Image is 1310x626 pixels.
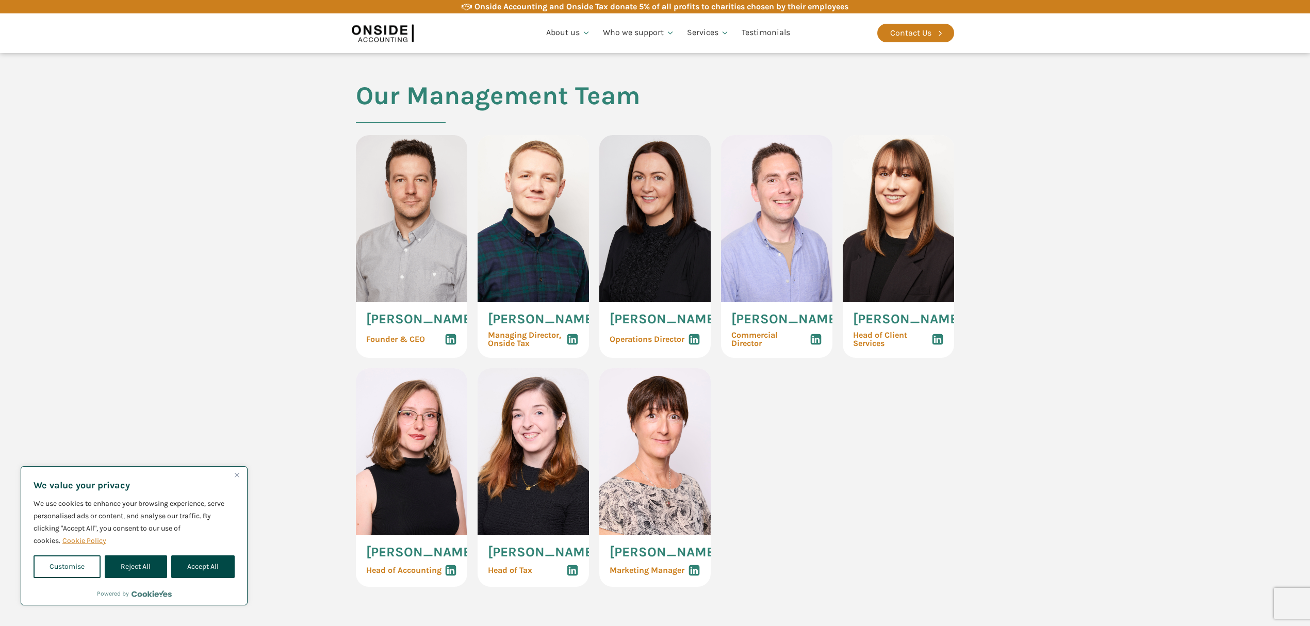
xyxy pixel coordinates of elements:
span: Head of Client Services [853,331,931,348]
div: Contact Us [890,26,931,40]
a: Who we support [597,15,681,51]
a: Contact Us [877,24,954,42]
p: We value your privacy [34,479,235,491]
span: Founder & CEO [366,335,425,343]
span: [PERSON_NAME] [488,312,597,326]
img: Close [235,473,239,477]
span: Marketing Manager [610,566,684,574]
div: We value your privacy [21,466,248,605]
span: Commercial Director [731,331,810,348]
button: Accept All [171,555,235,578]
button: Close [231,469,243,481]
span: [PERSON_NAME] [488,546,597,559]
a: Services [681,15,735,51]
img: Onside Accounting [352,21,414,45]
a: Cookie Policy [62,536,107,546]
span: [PERSON_NAME] [610,312,719,326]
button: Customise [34,555,101,578]
span: Operations Director [610,335,684,343]
span: Head of Accounting [366,566,441,574]
span: Managing Director, Onside Tax [488,331,561,348]
span: [PERSON_NAME] [366,546,476,559]
span: [PERSON_NAME] [853,312,962,326]
h2: Our Management Team [356,81,640,135]
span: [PERSON_NAME] [731,312,841,326]
a: About us [540,15,597,51]
span: [PERSON_NAME] [610,546,719,559]
div: Powered by [97,588,172,599]
a: Visit CookieYes website [132,590,172,597]
p: We use cookies to enhance your browsing experience, serve personalised ads or content, and analys... [34,498,235,547]
button: Reject All [105,555,167,578]
a: Testimonials [735,15,796,51]
span: Head of Tax [488,566,532,574]
span: [PERSON_NAME] [366,312,476,326]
